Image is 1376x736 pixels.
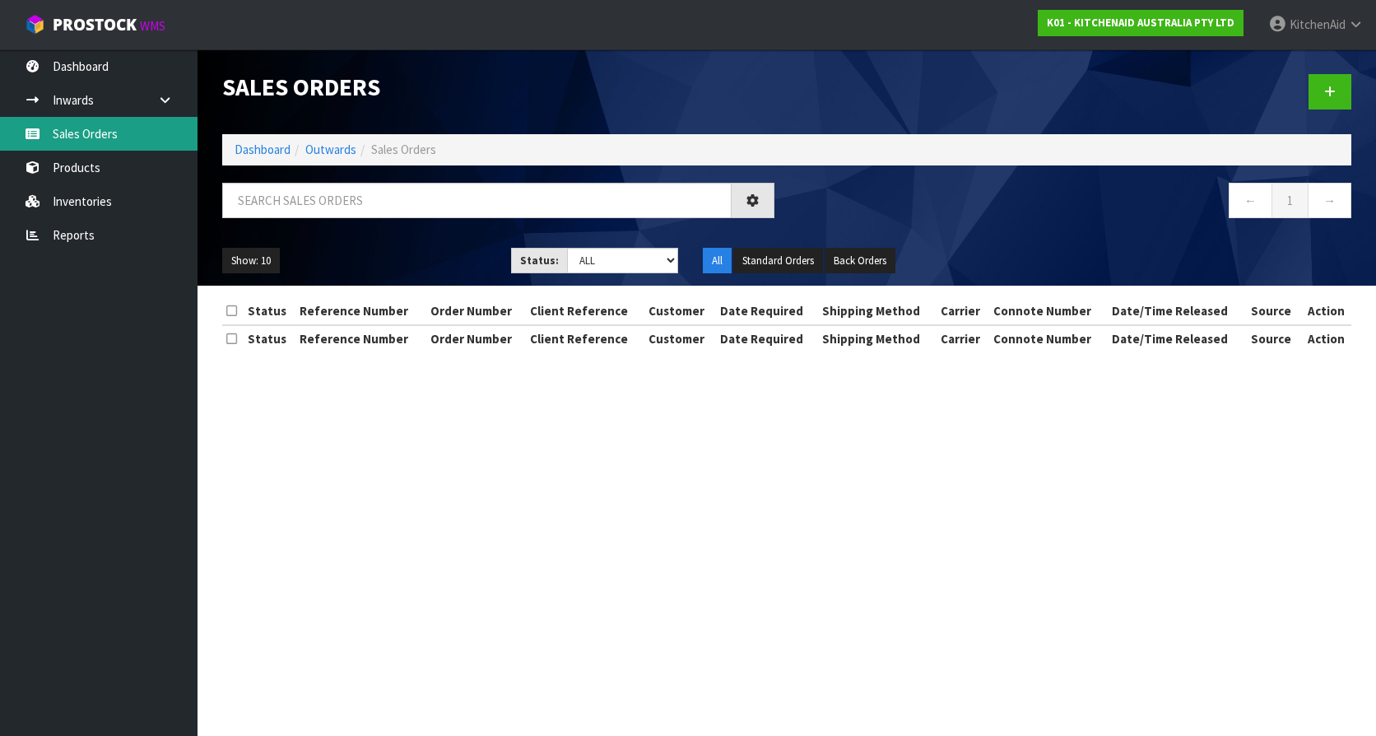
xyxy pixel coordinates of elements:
th: Status [244,325,296,352]
th: Action [1301,325,1351,352]
a: ← [1229,183,1272,218]
th: Client Reference [526,325,644,352]
strong: Status: [520,254,559,268]
th: Date/Time Released [1108,325,1246,352]
a: 1 [1271,183,1309,218]
nav: Page navigation [799,183,1351,223]
th: Customer [644,325,716,352]
a: Outwards [305,142,356,157]
th: Action [1301,298,1351,324]
input: Search sales orders [222,183,732,218]
th: Source [1247,298,1301,324]
th: Status [244,298,296,324]
strong: K01 - KITCHENAID AUSTRALIA PTY LTD [1047,16,1234,30]
th: Shipping Method [818,298,937,324]
th: Reference Number [295,325,425,352]
small: WMS [140,18,165,34]
th: Client Reference [526,298,644,324]
th: Carrier [937,325,990,352]
a: → [1308,183,1351,218]
span: Sales Orders [371,142,436,157]
th: Customer [644,298,716,324]
th: Date Required [716,325,818,352]
th: Order Number [426,298,527,324]
th: Reference Number [295,298,425,324]
th: Source [1247,325,1301,352]
th: Connote Number [989,298,1108,324]
th: Date/Time Released [1108,298,1246,324]
img: cube-alt.png [25,14,45,35]
th: Carrier [937,298,990,324]
button: All [703,248,732,274]
a: Dashboard [235,142,291,157]
span: KitchenAid [1290,16,1346,32]
th: Shipping Method [818,325,937,352]
button: Show: 10 [222,248,280,274]
span: ProStock [53,14,137,35]
h1: Sales Orders [222,74,774,100]
button: Standard Orders [733,248,823,274]
button: Back Orders [825,248,895,274]
th: Date Required [716,298,818,324]
th: Connote Number [989,325,1108,352]
th: Order Number [426,325,527,352]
